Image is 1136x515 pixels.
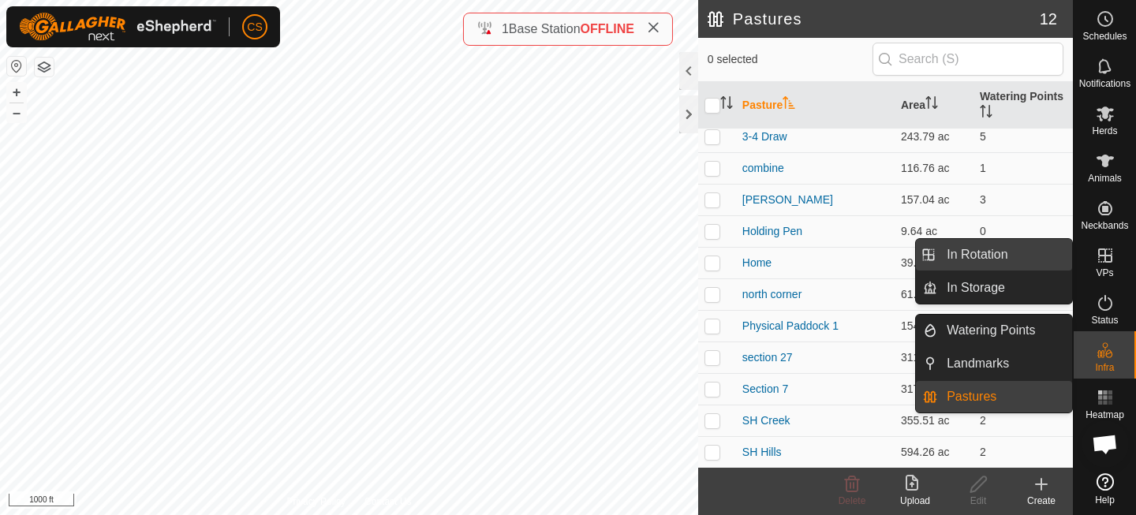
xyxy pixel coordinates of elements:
[509,22,581,35] span: Base Station
[742,351,793,364] a: section 27
[1086,410,1124,420] span: Heatmap
[1095,363,1114,372] span: Infra
[895,310,973,341] td: 154.54 ac
[708,51,873,68] span: 0 selected
[947,354,1009,373] span: Landmarks
[973,152,1073,184] td: 1
[895,215,973,247] td: 9.64 ac
[916,348,1072,379] li: Landmarks
[973,405,1073,436] td: 2
[973,82,1073,129] th: Watering Points
[1088,174,1122,183] span: Animals
[980,107,992,120] p-sorticon: Activate to sort
[895,152,973,184] td: 116.76 ac
[973,215,1073,247] td: 0
[19,13,216,41] img: Gallagher Logo
[720,99,733,111] p-sorticon: Activate to sort
[873,43,1063,76] input: Search (S)
[1091,315,1118,325] span: Status
[1040,7,1057,31] span: 12
[916,239,1072,271] li: In Rotation
[895,436,973,468] td: 594.26 ac
[925,99,938,111] p-sorticon: Activate to sort
[1074,467,1136,511] a: Help
[973,121,1073,152] td: 5
[937,315,1072,346] a: Watering Points
[581,22,634,35] span: OFFLINE
[947,387,996,406] span: Pastures
[895,121,973,152] td: 243.79 ac
[35,58,54,77] button: Map Layers
[1079,79,1130,88] span: Notifications
[839,495,866,506] span: Delete
[937,272,1072,304] a: In Storage
[736,82,895,129] th: Pasture
[708,9,1040,28] h2: Pastures
[1082,32,1127,41] span: Schedules
[247,19,262,35] span: CS
[1081,221,1128,230] span: Neckbands
[364,494,411,509] a: Contact Us
[286,494,346,509] a: Privacy Policy
[895,247,973,278] td: 39.91 ac
[1092,126,1117,136] span: Herds
[502,22,509,35] span: 1
[895,184,973,215] td: 157.04 ac
[895,278,973,310] td: 61.5 ac
[973,436,1073,468] td: 2
[916,272,1072,304] li: In Storage
[742,414,790,427] a: SH Creek
[742,225,802,237] a: Holding Pen
[742,446,782,458] a: SH Hills
[947,494,1010,508] div: Edit
[937,239,1072,271] a: In Rotation
[884,494,947,508] div: Upload
[742,193,833,206] a: [PERSON_NAME]
[895,373,973,405] td: 317.38 ac
[742,162,784,174] a: combine
[742,288,802,300] a: north corner
[973,310,1073,341] td: 1
[947,278,1005,297] span: In Storage
[742,383,788,395] a: Section 7
[895,341,973,373] td: 311.06 ac
[1082,420,1129,468] a: Open chat
[7,103,26,122] button: –
[742,256,772,269] a: Home
[916,315,1072,346] li: Watering Points
[1010,494,1073,508] div: Create
[947,245,1007,264] span: In Rotation
[7,57,26,76] button: Reset Map
[742,130,787,143] a: 3-4 Draw
[895,405,973,436] td: 355.51 ac
[1095,495,1115,505] span: Help
[895,82,973,129] th: Area
[973,184,1073,215] td: 3
[1096,268,1113,278] span: VPs
[937,348,1072,379] a: Landmarks
[7,83,26,102] button: +
[742,319,839,332] a: Physical Paddock 1
[937,381,1072,412] a: Pastures
[783,99,795,111] p-sorticon: Activate to sort
[947,321,1035,340] span: Watering Points
[916,381,1072,412] li: Pastures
